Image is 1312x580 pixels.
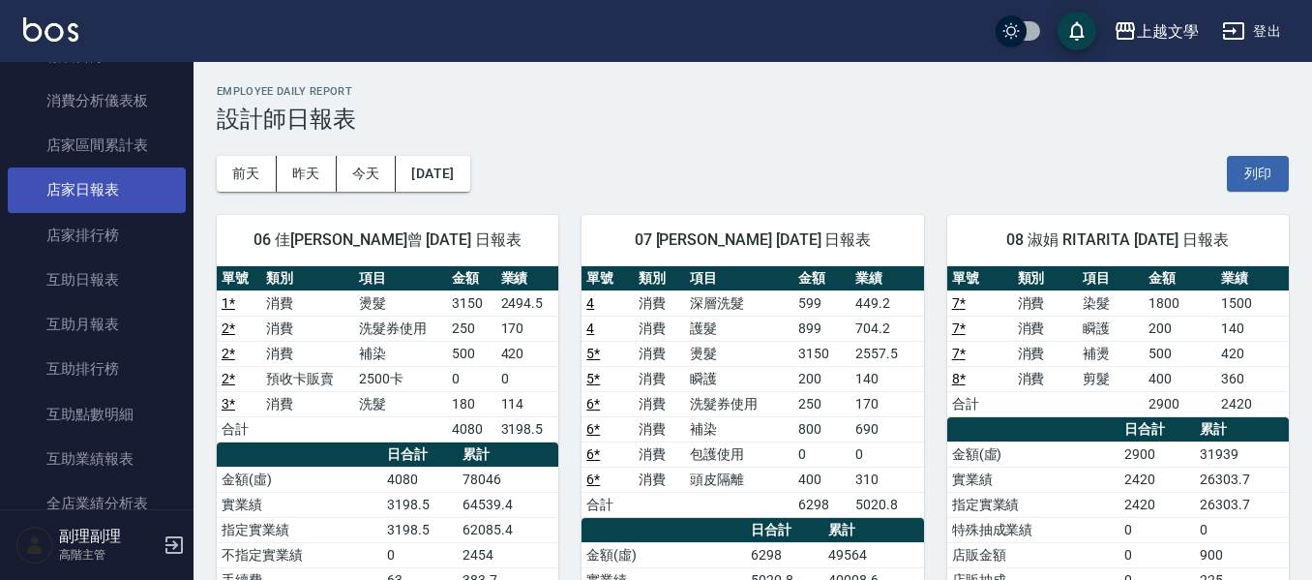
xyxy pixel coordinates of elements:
[382,443,458,468] th: 日合計
[1137,19,1199,44] div: 上越文學
[217,492,382,517] td: 實業績
[8,347,186,391] a: 互助排行榜
[261,316,354,341] td: 消費
[793,492,850,517] td: 6298
[382,517,458,542] td: 3198.5
[8,392,186,437] a: 互助點數明細
[1216,266,1289,291] th: 業績
[23,17,78,42] img: Logo
[382,492,458,517] td: 3198.5
[586,295,594,311] a: 4
[382,467,458,492] td: 4080
[354,266,447,291] th: 項目
[1195,467,1289,492] td: 26303.7
[1216,316,1289,341] td: 140
[823,542,923,567] td: 49564
[634,416,685,442] td: 消費
[354,290,447,316] td: 燙髮
[581,266,633,291] th: 單號
[1013,316,1079,341] td: 消費
[261,366,354,391] td: 預收卡販賣
[746,542,823,567] td: 6298
[793,467,850,492] td: 400
[1078,341,1144,366] td: 補燙
[685,467,793,492] td: 頭皮隔離
[850,316,924,341] td: 704.2
[496,416,559,442] td: 3198.5
[850,266,924,291] th: 業績
[793,290,850,316] td: 599
[217,542,382,567] td: 不指定實業績
[947,467,1119,492] td: 實業績
[396,156,469,192] button: [DATE]
[217,156,277,192] button: 前天
[1119,467,1196,492] td: 2420
[217,85,1289,98] h2: Employee Daily Report
[458,517,558,542] td: 62085.4
[496,341,559,366] td: 420
[581,492,633,517] td: 合計
[15,526,54,565] img: Person
[217,517,382,542] td: 指定實業績
[1106,12,1207,51] button: 上越文學
[1214,14,1289,49] button: 登出
[496,391,559,416] td: 114
[850,416,924,442] td: 690
[496,366,559,391] td: 0
[354,341,447,366] td: 補染
[850,442,924,467] td: 0
[850,366,924,391] td: 140
[217,266,261,291] th: 單號
[793,391,850,416] td: 250
[217,266,558,443] table: a dense table
[1216,341,1289,366] td: 420
[947,517,1119,542] td: 特殊抽成業績
[217,416,261,442] td: 合計
[447,290,495,316] td: 3150
[1119,517,1196,542] td: 0
[458,542,558,567] td: 2454
[8,123,186,168] a: 店家區間累計表
[1144,391,1216,416] td: 2900
[850,492,924,517] td: 5020.8
[354,391,447,416] td: 洗髮
[947,266,1289,417] table: a dense table
[634,341,685,366] td: 消費
[581,542,746,567] td: 金額(虛)
[354,366,447,391] td: 2500卡
[947,542,1119,567] td: 店販金額
[496,316,559,341] td: 170
[217,106,1289,133] h3: 設計師日報表
[8,168,186,212] a: 店家日報表
[1013,290,1079,316] td: 消費
[261,266,354,291] th: 類別
[793,366,850,391] td: 200
[8,437,186,481] a: 互助業績報表
[1195,442,1289,467] td: 31939
[240,230,535,250] span: 06 佳[PERSON_NAME]曾 [DATE] 日報表
[8,213,186,258] a: 店家排行榜
[1144,341,1216,366] td: 500
[1195,417,1289,443] th: 累計
[1013,366,1079,391] td: 消費
[217,467,382,492] td: 金額(虛)
[634,290,685,316] td: 消費
[1216,391,1289,416] td: 2420
[1144,290,1216,316] td: 1800
[337,156,397,192] button: 今天
[746,518,823,543] th: 日合計
[1227,156,1289,192] button: 列印
[685,316,793,341] td: 護髮
[59,527,158,546] h5: 副理副理
[581,266,923,518] table: a dense table
[685,366,793,391] td: 瞬護
[447,416,495,442] td: 4080
[634,467,685,492] td: 消費
[947,492,1119,517] td: 指定實業績
[1013,266,1079,291] th: 類別
[1119,492,1196,517] td: 2420
[1013,341,1079,366] td: 消費
[685,266,793,291] th: 項目
[1078,266,1144,291] th: 項目
[1119,442,1196,467] td: 2900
